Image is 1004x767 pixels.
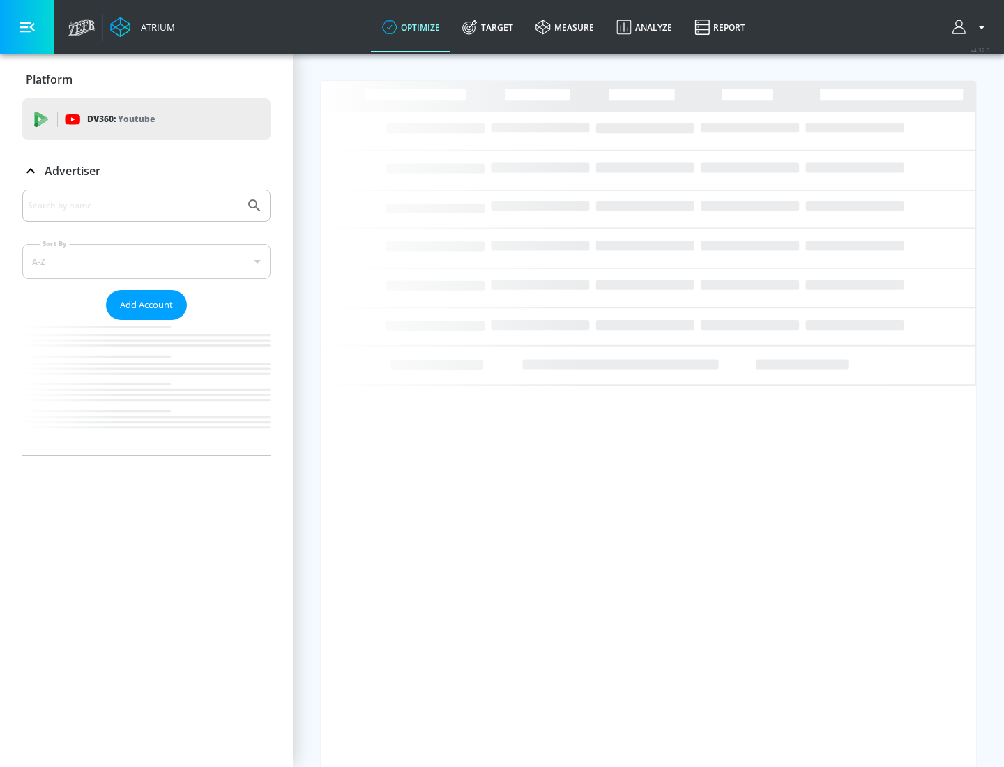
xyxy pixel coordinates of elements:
[22,98,271,140] div: DV360: Youtube
[110,17,175,38] a: Atrium
[87,112,155,127] p: DV360:
[22,190,271,455] div: Advertiser
[135,21,175,33] div: Atrium
[22,320,271,455] nav: list of Advertiser
[26,72,73,87] p: Platform
[22,151,271,190] div: Advertiser
[28,197,239,215] input: Search by name
[40,239,70,248] label: Sort By
[683,2,756,52] a: Report
[120,297,173,313] span: Add Account
[45,163,100,179] p: Advertiser
[22,60,271,99] div: Platform
[118,112,155,126] p: Youtube
[524,2,605,52] a: measure
[371,2,451,52] a: optimize
[451,2,524,52] a: Target
[971,46,990,54] span: v 4.32.0
[106,290,187,320] button: Add Account
[22,244,271,279] div: A-Z
[605,2,683,52] a: Analyze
